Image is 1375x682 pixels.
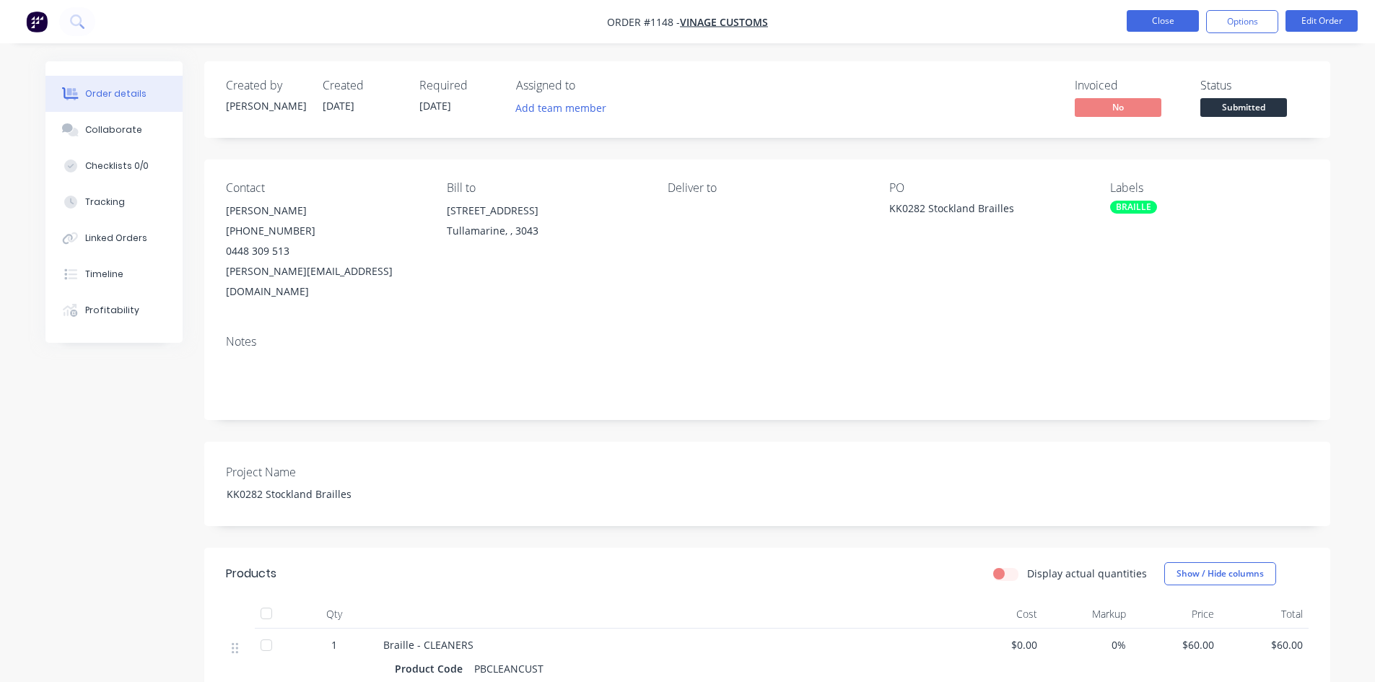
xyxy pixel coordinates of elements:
div: [PERSON_NAME] [226,201,424,221]
div: Tracking [85,196,125,209]
div: Order details [85,87,147,100]
div: Created [323,79,402,92]
div: Qty [291,600,377,629]
div: Invoiced [1075,79,1183,92]
div: Deliver to [668,181,865,195]
span: Submitted [1200,98,1287,116]
button: Close [1127,10,1199,32]
div: Timeline [85,268,123,281]
div: Markup [1043,600,1132,629]
label: Display actual quantities [1027,566,1147,581]
button: Collaborate [45,112,183,148]
div: KK0282 Stockland Brailles [215,484,396,504]
div: Products [226,565,276,582]
button: Timeline [45,256,183,292]
img: Factory [26,11,48,32]
div: Bill to [447,181,645,195]
div: Required [419,79,499,92]
div: [PERSON_NAME] [226,98,305,113]
div: Created by [226,79,305,92]
span: 1 [331,637,337,652]
span: No [1075,98,1161,116]
span: 0% [1049,637,1126,652]
button: Show / Hide columns [1164,562,1276,585]
div: Collaborate [85,123,142,136]
span: $60.00 [1226,637,1303,652]
button: Add team member [507,98,614,118]
span: [DATE] [419,99,451,113]
div: Price [1132,600,1221,629]
a: Vinage Customs [680,15,768,29]
span: Braille - CLEANERS [383,638,473,652]
button: Options [1206,10,1278,33]
span: $0.00 [961,637,1038,652]
div: Profitability [85,304,139,317]
div: Product Code [395,658,468,679]
div: Notes [226,335,1309,349]
span: Order #1148 - [607,15,680,29]
div: PO [889,181,1087,195]
div: Tullamarine, , 3043 [447,221,645,241]
div: 0448 309 513 [226,241,424,261]
div: Assigned to [516,79,660,92]
div: [PERSON_NAME][EMAIL_ADDRESS][DOMAIN_NAME] [226,261,424,302]
button: Linked Orders [45,220,183,256]
button: Add team member [516,98,614,118]
div: KK0282 Stockland Brailles [889,201,1070,221]
div: Contact [226,181,424,195]
button: Order details [45,76,183,112]
div: [PERSON_NAME][PHONE_NUMBER]0448 309 513[PERSON_NAME][EMAIL_ADDRESS][DOMAIN_NAME] [226,201,424,302]
div: BRAILLE [1110,201,1157,214]
button: Submitted [1200,98,1287,120]
div: Cost [955,600,1044,629]
label: Project Name [226,463,406,481]
div: Total [1220,600,1309,629]
button: Tracking [45,184,183,220]
span: $60.00 [1138,637,1215,652]
div: PBCLEANCUST [468,658,549,679]
div: Status [1200,79,1309,92]
button: Checklists 0/0 [45,148,183,184]
div: Linked Orders [85,232,147,245]
div: [STREET_ADDRESS] [447,201,645,221]
button: Profitability [45,292,183,328]
button: Edit Order [1285,10,1358,32]
div: [PHONE_NUMBER] [226,221,424,241]
div: Labels [1110,181,1308,195]
span: [DATE] [323,99,354,113]
div: [STREET_ADDRESS]Tullamarine, , 3043 [447,201,645,247]
div: Checklists 0/0 [85,159,149,172]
